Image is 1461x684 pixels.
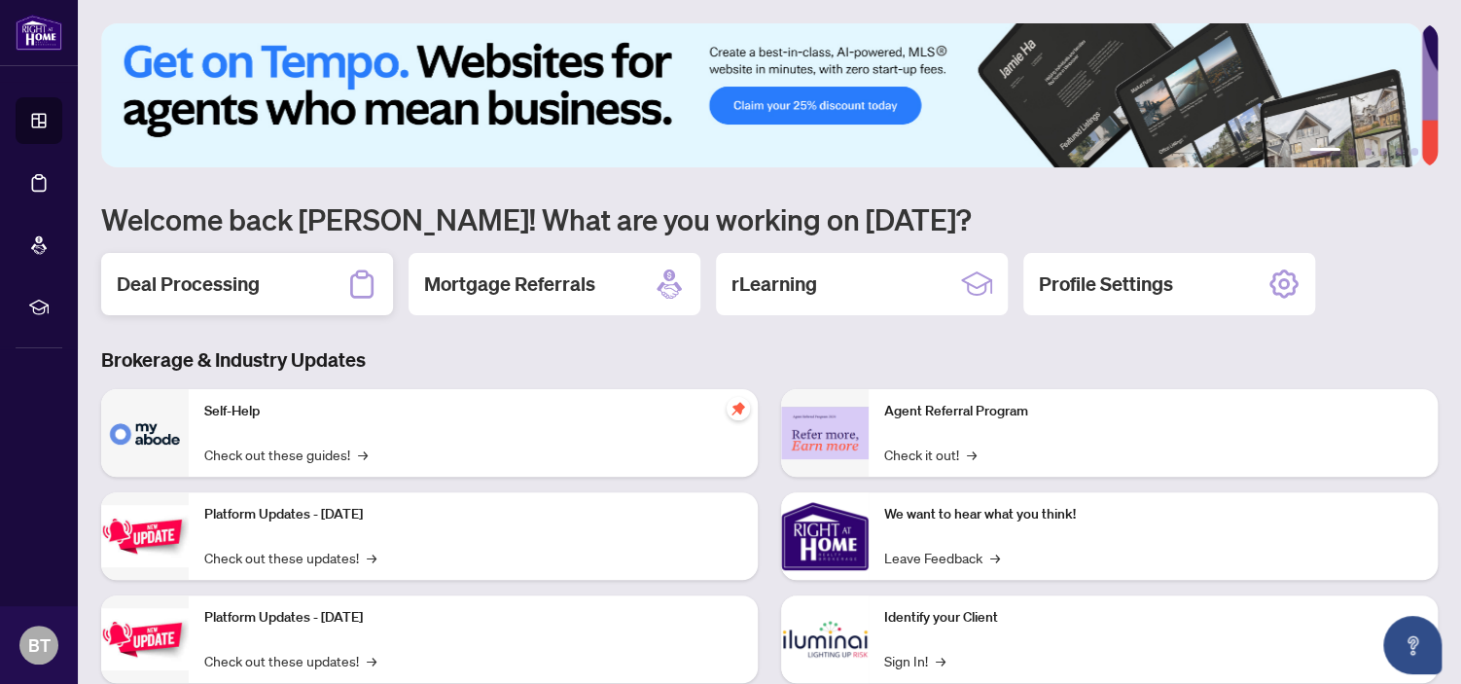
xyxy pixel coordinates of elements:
h2: rLearning [731,270,817,298]
span: → [990,547,1000,568]
button: 1 [1309,148,1340,156]
p: We want to hear what you think! [884,504,1422,525]
p: Agent Referral Program [884,401,1422,422]
img: Slide 0 [101,23,1421,167]
a: Sign In!→ [884,650,945,671]
img: Identify your Client [781,595,869,683]
h1: Welcome back [PERSON_NAME]! What are you working on [DATE]? [101,200,1438,237]
button: 3 [1364,148,1372,156]
button: 2 [1348,148,1356,156]
span: BT [28,631,51,659]
span: → [967,444,977,465]
span: → [358,444,368,465]
img: logo [16,15,62,51]
a: Check it out!→ [884,444,977,465]
a: Leave Feedback→ [884,547,1000,568]
span: pushpin [727,397,750,420]
img: We want to hear what you think! [781,492,869,580]
img: Self-Help [101,389,189,477]
p: Identify your Client [884,607,1422,629]
button: 4 [1379,148,1387,156]
h2: Profile Settings [1039,270,1173,298]
img: Platform Updates - July 21, 2025 [101,505,189,566]
span: → [367,650,376,671]
button: 6 [1410,148,1418,156]
a: Check out these updates!→ [204,650,376,671]
button: 5 [1395,148,1403,156]
img: Platform Updates - July 8, 2025 [101,608,189,669]
span: → [367,547,376,568]
p: Self-Help [204,401,742,422]
a: Check out these updates!→ [204,547,376,568]
h2: Deal Processing [117,270,260,298]
p: Platform Updates - [DATE] [204,504,742,525]
a: Check out these guides!→ [204,444,368,465]
h3: Brokerage & Industry Updates [101,346,1438,374]
button: Open asap [1383,616,1442,674]
h2: Mortgage Referrals [424,270,595,298]
img: Agent Referral Program [781,407,869,460]
span: → [936,650,945,671]
p: Platform Updates - [DATE] [204,607,742,629]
